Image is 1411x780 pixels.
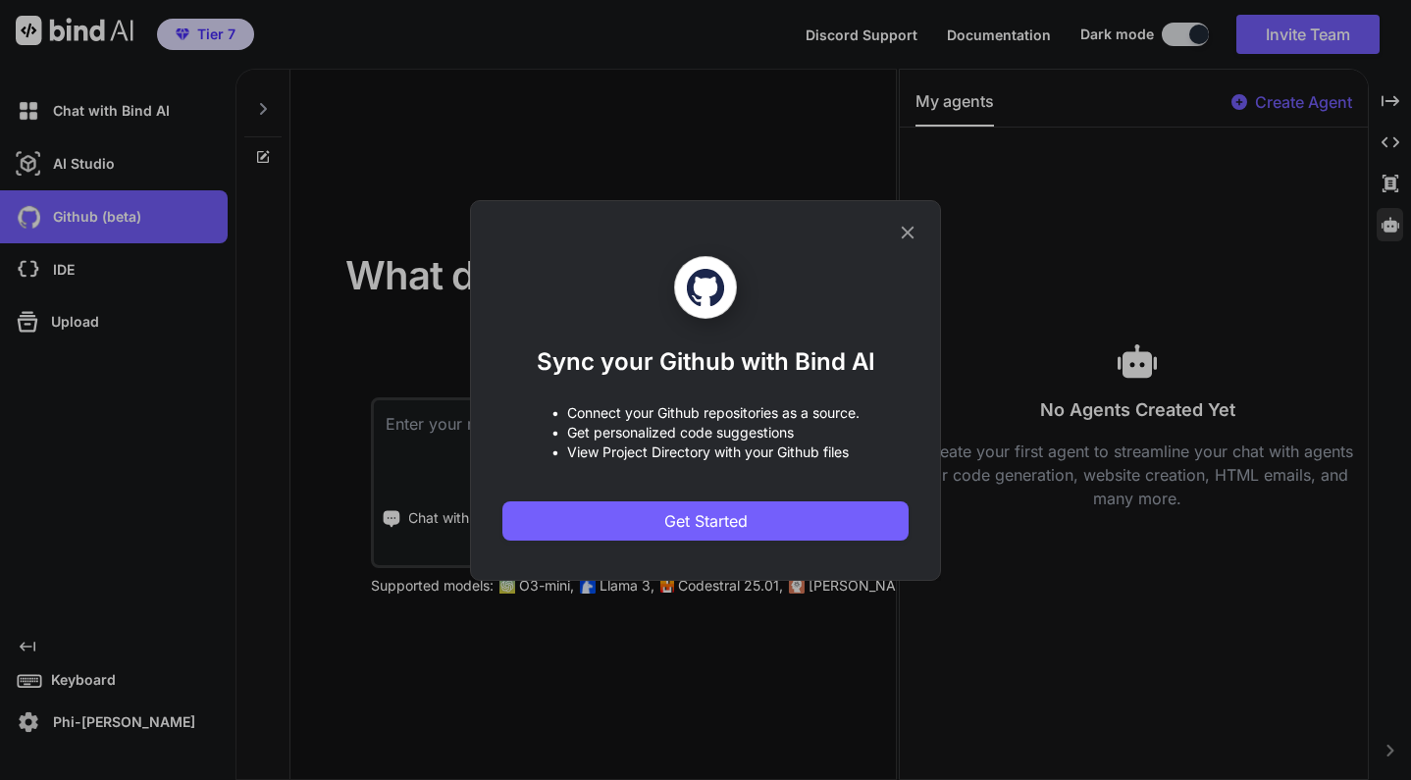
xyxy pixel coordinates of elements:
[502,501,909,541] button: Get Started
[551,423,860,442] p: • Get personalized code suggestions
[551,442,860,462] p: • View Project Directory with your Github files
[537,346,875,378] h1: Sync your Github with Bind AI
[551,403,860,423] p: • Connect your Github repositories as a source.
[664,509,748,533] span: Get Started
